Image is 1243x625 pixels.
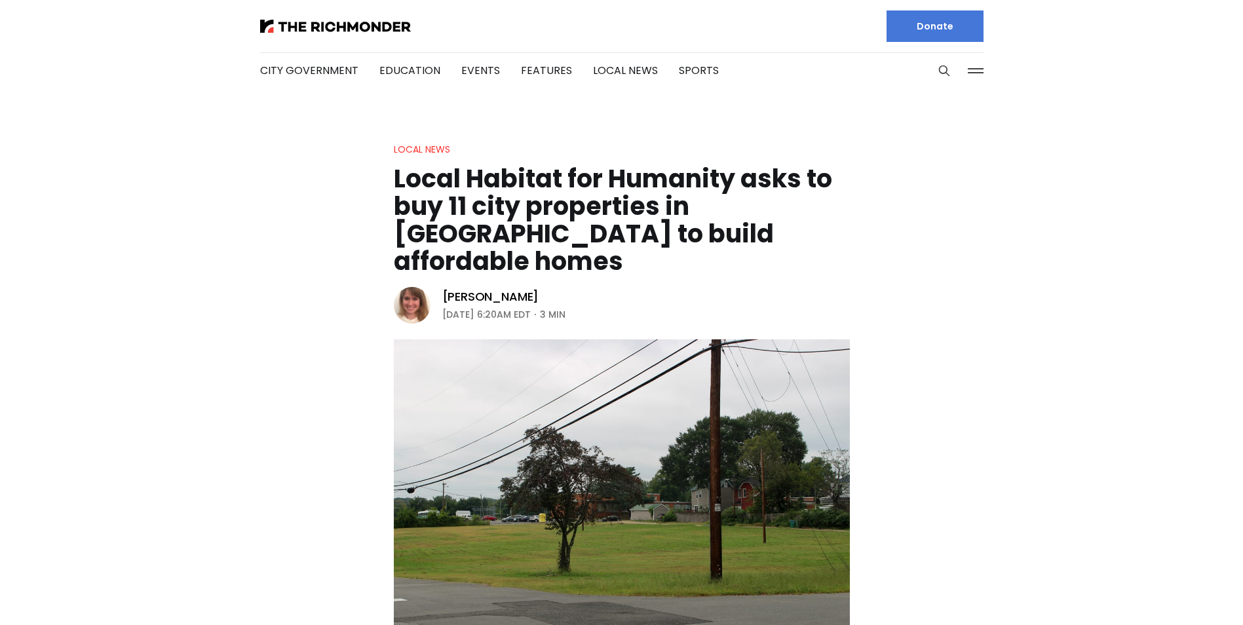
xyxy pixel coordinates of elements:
[260,20,411,33] img: The Richmonder
[442,307,531,322] time: [DATE] 6:20AM EDT
[394,143,450,156] a: Local News
[887,10,984,42] a: Donate
[1132,561,1243,625] iframe: portal-trigger
[934,61,954,81] button: Search this site
[461,63,500,78] a: Events
[394,165,850,275] h1: Local Habitat for Humanity asks to buy 11 city properties in [GEOGRAPHIC_DATA] to build affordabl...
[540,307,565,322] span: 3 min
[442,289,539,305] a: [PERSON_NAME]
[379,63,440,78] a: Education
[521,63,572,78] a: Features
[394,287,430,324] img: Sarah Vogelsong
[260,63,358,78] a: City Government
[593,63,658,78] a: Local News
[679,63,719,78] a: Sports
